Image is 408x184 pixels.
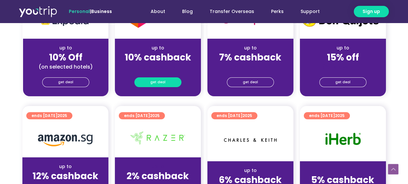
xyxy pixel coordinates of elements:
[125,51,191,64] strong: 10% cashback
[174,6,201,18] a: Blog
[354,6,389,17] a: Sign up
[213,45,288,51] div: up to
[142,6,174,18] a: About
[305,167,381,174] div: up to
[58,78,73,87] span: get deal
[335,78,351,87] span: get deal
[305,63,381,70] div: (for stays only)
[263,6,292,18] a: Perks
[309,112,345,119] span: ends [DATE]
[119,112,165,119] a: ends [DATE]2025
[227,77,274,87] a: get deal
[213,167,288,174] div: up to
[31,112,67,119] span: ends [DATE]
[216,112,252,119] span: ends [DATE]
[32,170,98,182] strong: 12% cashback
[150,113,160,118] span: 2025
[319,77,366,87] a: get deal
[150,78,166,87] span: get deal
[57,113,67,118] span: 2025
[304,112,350,119] a: ends [DATE]2025
[28,45,103,51] div: up to
[130,6,328,18] nav: Menu
[42,77,89,87] a: get deal
[91,8,112,15] a: Business
[243,78,258,87] span: get deal
[305,45,381,51] div: up to
[69,8,112,15] span: |
[120,45,196,51] div: up to
[120,63,196,70] div: (for stays only)
[69,8,90,15] span: Personal
[211,112,257,119] a: ends [DATE]2025
[201,6,263,18] a: Transfer Overseas
[335,113,345,118] span: 2025
[120,163,196,170] div: up to
[28,163,103,170] div: up to
[363,8,380,15] span: Sign up
[127,170,189,182] strong: 2% cashback
[134,77,181,87] a: get deal
[242,113,252,118] span: 2025
[49,51,82,64] strong: 10% Off
[327,51,359,64] strong: 15% off
[219,51,281,64] strong: 7% cashback
[213,63,288,70] div: (for stays only)
[124,112,160,119] span: ends [DATE]
[292,6,328,18] a: Support
[28,63,103,70] div: (on selected hotels)
[26,112,72,119] a: ends [DATE]2025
